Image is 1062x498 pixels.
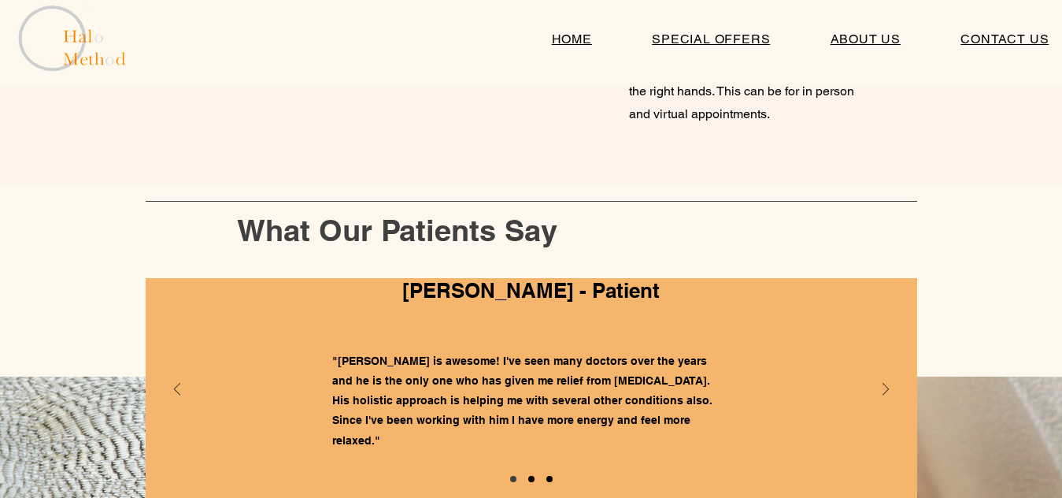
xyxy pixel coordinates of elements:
[552,32,592,46] span: HOME
[831,32,901,46] span: ABOUT US
[652,32,770,46] span: SPECIAL OFFERS
[960,32,1049,46] span: CONTACT US
[883,383,889,398] button: Next
[504,476,558,482] nav: Slides
[237,212,557,248] span: What Our Patients Say
[332,355,712,447] span: "[PERSON_NAME] is awesome! I've seen many doctors over the years and he is the only one who has g...
[525,24,620,54] a: HOME
[510,476,516,482] a: Section3SlideShowItem1MediaImage1
[402,278,660,303] span: [PERSON_NAME] - Patient
[528,476,535,482] a: Section3SlideShowItem2MediaImage1
[546,476,553,482] a: Section3SlideShowItem3MediaImage1
[174,383,180,398] button: Previous
[625,24,797,54] a: SPECIAL OFFERS
[804,24,928,54] a: ABOUT US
